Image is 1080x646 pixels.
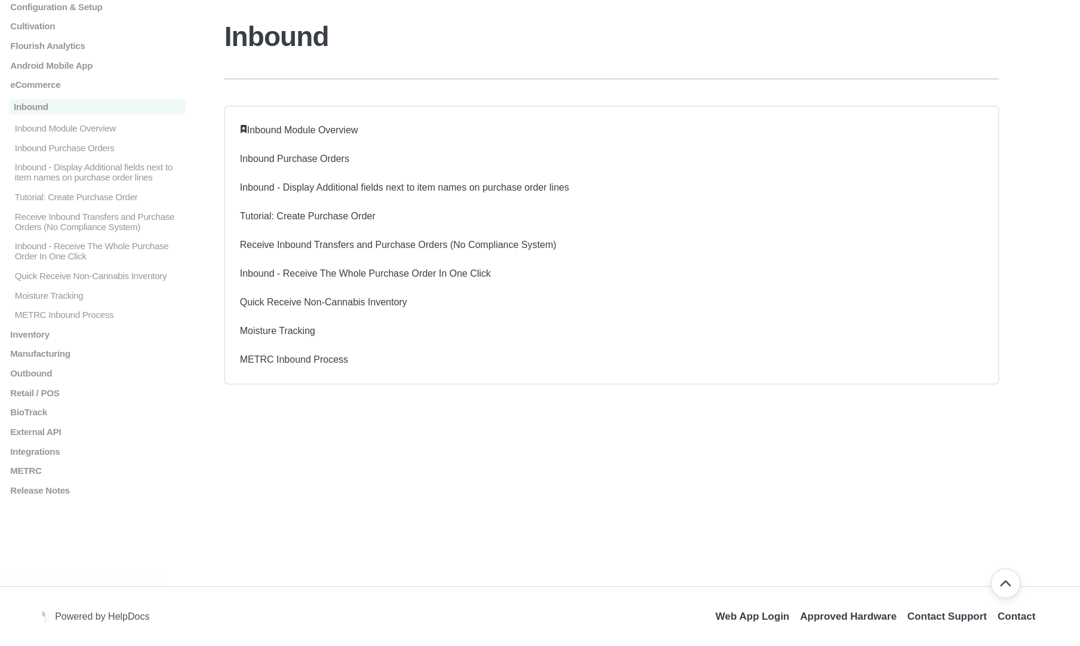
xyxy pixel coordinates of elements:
[14,211,186,231] p: Receive Inbound Transfers and Purchase Orders (No Compliance System)
[247,125,358,135] a: Inbound Module Overview article
[9,387,186,397] a: Retail / POS
[224,20,999,53] h1: Inbound
[9,41,186,51] a: Flourish Analytics
[240,354,348,365] a: METRC Inbound Process article
[9,123,186,133] a: Inbound Module Overview
[14,192,186,202] p: Tutorial: Create Purchase Order
[55,611,149,621] span: Powered by HelpDocs
[9,211,186,231] a: Receive Inbound Transfers and Purchase Orders (No Compliance System)
[9,241,186,261] a: Inbound - Receive The Whole Purchase Order In One Click
[240,211,376,221] a: Tutorial: Create Purchase Order article
[14,241,186,261] p: Inbound - Receive The Whole Purchase Order In One Click
[9,162,186,182] a: Inbound - Display Additional fields next to item names on purchase order lines
[14,271,186,281] p: Quick Receive Non-Cannabis Inventory
[9,79,186,90] a: eCommerce
[9,348,186,359] a: Manufacturing
[9,466,186,476] a: METRC
[9,310,186,320] a: METRC Inbound Process
[42,611,49,622] a: Opens in a new tab
[14,290,186,300] p: Moisture Tracking
[9,2,186,12] a: Configuration & Setup
[240,125,247,133] svg: Featured
[9,407,186,417] a: BioTrack
[998,611,1035,622] a: Contact
[240,182,569,192] a: Inbound - Display Additional fields next to item names on purchase order lines article
[9,368,186,378] a: Outbound
[9,427,186,437] a: External API
[9,271,186,281] a: Quick Receive Non-Cannabis Inventory
[240,154,349,164] a: Inbound Purchase Orders article
[9,60,186,70] a: Android Mobile App
[240,297,407,307] a: Quick Receive Non-Cannabis Inventory article
[9,192,186,202] a: Tutorial: Create Purchase Order
[9,143,186,153] a: Inbound Purchase Orders
[800,611,897,622] a: Opens in a new tab
[240,268,491,278] a: Inbound - Receive The Whole Purchase Order In One Click article
[715,611,789,622] a: Opens in a new tab
[990,568,1020,598] button: Go back to top of document
[907,611,987,622] a: Opens in a new tab
[9,21,186,31] a: Cultivation
[9,99,186,114] a: Inbound
[14,162,186,182] p: Inbound - Display Additional fields next to item names on purchase order lines
[14,310,186,320] p: METRC Inbound Process
[9,329,186,339] a: Inventory
[234,121,989,140] div: ​
[9,485,186,495] a: Release Notes
[14,143,186,153] p: Inbound Purchase Orders
[49,611,149,622] a: Opens in a new tab
[240,326,315,336] a: Moisture Tracking article
[9,446,186,456] a: Integrations
[42,611,46,623] img: Flourish Help Center
[9,290,186,300] a: Moisture Tracking
[240,240,556,250] a: Receive Inbound Transfers and Purchase Orders (No Compliance System) article
[14,123,186,133] p: Inbound Module Overview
